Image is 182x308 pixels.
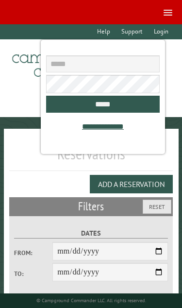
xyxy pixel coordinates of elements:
h2: Filters [9,197,173,216]
button: Reset [143,200,171,214]
small: © Campground Commander LLC. All rights reserved. [36,297,146,304]
img: Campground Commander [9,43,131,81]
a: Login [149,24,173,39]
label: From: [14,248,52,257]
button: Add a Reservation [90,175,173,193]
h1: Reservations [9,144,173,171]
label: To: [14,269,52,278]
label: Dates [14,228,168,239]
a: Help [93,24,115,39]
a: Support [117,24,147,39]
